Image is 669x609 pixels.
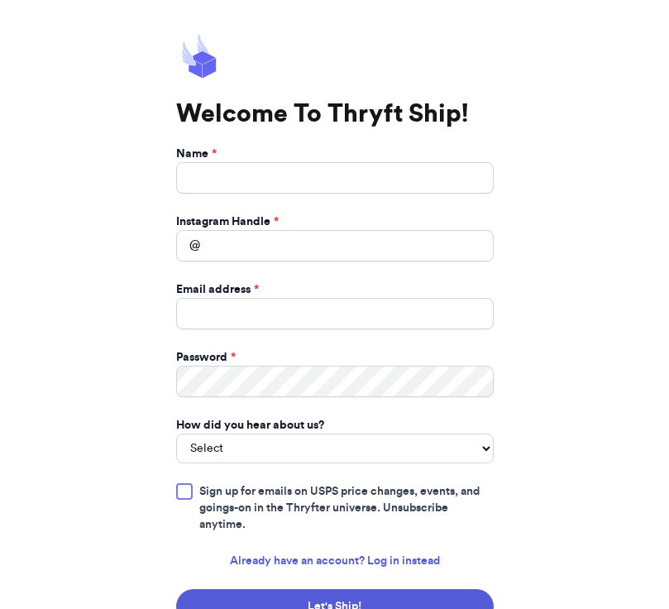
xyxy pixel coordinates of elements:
label: Instagram Handle [176,213,279,230]
div: @ [176,230,200,261]
span: Sign up for emails on USPS price changes, events, and goings-on in the Thryfter universe. Unsubsc... [199,483,494,533]
label: Email address [176,281,259,298]
label: Password [176,349,236,366]
h1: Welcome To Thryft Ship! [176,99,494,129]
label: Name [176,146,217,162]
a: Already have an account? Log in instead [230,553,440,569]
label: How did you hear about us? [176,417,324,434]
